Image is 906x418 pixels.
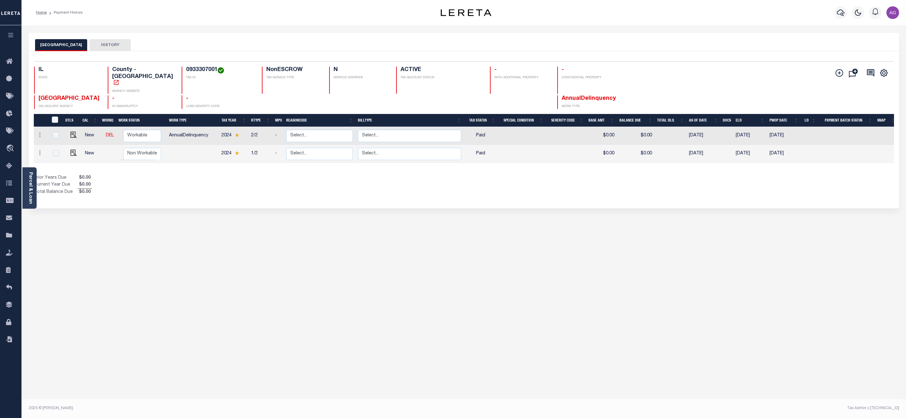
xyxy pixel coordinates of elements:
[464,114,498,127] th: Tax Status: activate to sort column ascending
[586,114,617,127] th: Base Amt: activate to sort column ascending
[39,75,100,80] p: STATE
[47,10,83,15] li: Payment History
[767,145,801,163] td: [DATE]
[464,145,498,163] td: Paid
[686,145,720,163] td: [DATE]
[464,127,498,145] td: Paid
[249,145,273,163] td: 1/2
[498,114,546,127] th: Special Condition: activate to sort column ascending
[186,75,255,80] p: TAX ID
[494,67,497,73] span: -
[562,75,624,80] p: CONFIDENTIAL PROPERTY
[34,188,78,195] td: Total Balance Due
[219,114,249,127] th: Tax Year: activate to sort column ascending
[617,145,655,163] td: $0.00
[273,114,284,127] th: MPO
[39,96,100,101] span: [GEOGRAPHIC_DATA]
[249,127,273,145] td: 2/2
[106,133,114,138] a: DEL
[235,133,239,137] img: Star.svg
[546,114,586,127] th: Severity Code: activate to sort column ascending
[686,114,720,127] th: As of Date: activate to sort column ascending
[100,114,116,127] th: WorkQ
[801,114,818,127] th: LD: activate to sort column ascending
[39,67,100,74] h4: IL
[34,114,48,127] th: &nbsp;&nbsp;&nbsp;&nbsp;&nbsp;&nbsp;&nbsp;&nbsp;&nbsp;&nbsp;
[235,151,239,155] img: Star.svg
[586,145,617,163] td: $0.00
[249,114,273,127] th: RType: activate to sort column ascending
[562,104,624,109] p: WORK TYPE
[617,114,655,127] th: Balance Due: activate to sort column ascending
[720,114,733,127] th: Docs
[78,182,92,188] span: $0.00
[78,175,92,182] span: $0.00
[733,145,767,163] td: [DATE]
[266,67,322,74] h4: NonESCROW
[36,11,47,15] a: Home
[28,172,33,204] a: Parcel & Loan
[562,67,564,73] span: -
[818,114,875,127] th: Payment Batch Status: activate to sort column ascending
[34,182,78,188] td: Current Year Due
[116,114,166,127] th: Work Status
[90,39,131,51] button: HISTORY
[355,114,464,127] th: BillType: activate to sort column ascending
[219,145,249,163] td: 2024
[686,127,720,145] td: [DATE]
[112,89,174,94] p: AGENCY WEBSITE
[112,96,114,101] span: -
[441,9,491,16] img: logo-dark.svg
[586,127,617,145] td: $0.00
[875,114,897,127] th: SNAP: activate to sort column ascending
[886,6,899,19] img: svg+xml;base64,PHN2ZyB4bWxucz0iaHR0cDovL3d3dy53My5vcmcvMjAwMC9zdmciIHBvaW50ZXItZXZlbnRzPSJub25lIi...
[186,96,188,101] span: -
[334,67,389,74] h4: N
[112,104,174,109] p: IN BANKRUPTCY
[401,75,482,80] p: TAX ACCOUNT STATUS
[166,114,219,127] th: Work Type
[63,114,80,127] th: DTLS
[34,175,78,182] td: Prior Years Due
[562,96,616,101] span: AnnualDelinquency
[39,104,100,109] p: DELINQUENT AGENCY
[82,145,103,163] td: New
[78,189,92,196] span: $0.00
[6,145,16,153] i: travel_explore
[82,127,103,145] td: New
[112,67,174,87] h4: County - [GEOGRAPHIC_DATA]
[284,114,355,127] th: ReasonCode: activate to sort column ascending
[80,114,100,127] th: CAL: activate to sort column ascending
[219,127,249,145] td: 2024
[48,114,63,127] th: &nbsp;
[266,75,322,80] p: TAX SERVICE TYPE
[617,127,655,145] td: $0.00
[733,114,767,127] th: ELD: activate to sort column ascending
[273,127,284,145] td: -
[733,127,767,145] td: [DATE]
[186,67,255,74] h4: 0933307001
[166,127,219,145] td: AnnualDelinquency
[767,114,801,127] th: PWOP Date: activate to sort column ascending
[35,39,87,51] button: [GEOGRAPHIC_DATA]
[334,75,389,80] p: SERVICE OVERRIDE
[401,67,482,74] h4: ACTIVE
[186,104,255,109] p: LOAN SEVERITY CODE
[655,114,686,127] th: Total DLQ: activate to sort column ascending
[767,127,801,145] td: [DATE]
[273,145,284,163] td: -
[494,75,550,80] p: WITH ADDITIONAL PROPERTY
